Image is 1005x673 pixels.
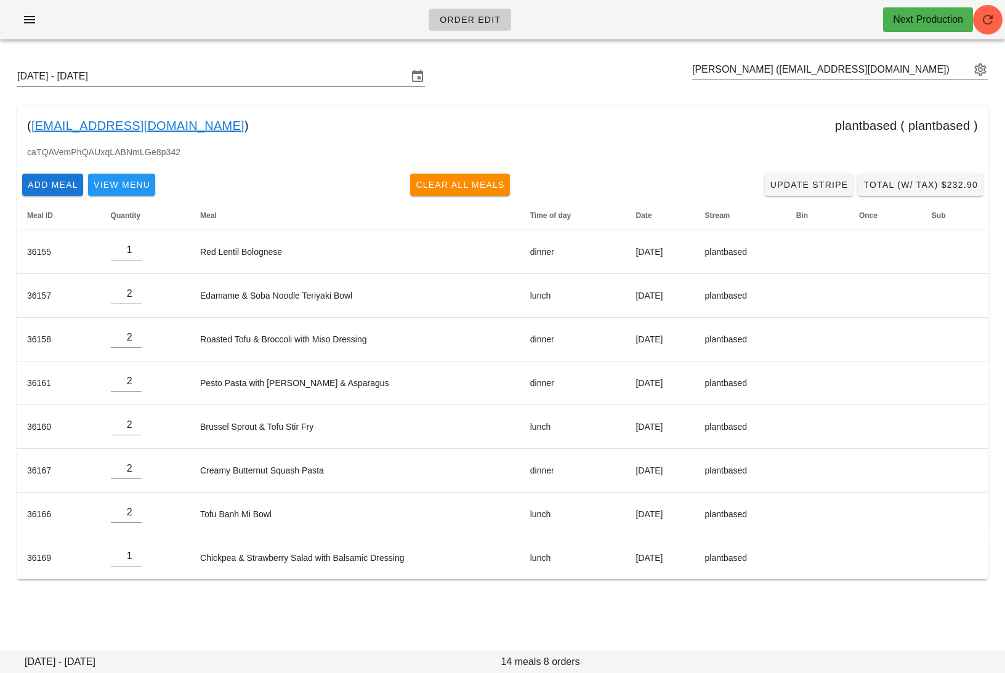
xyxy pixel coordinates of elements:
[695,449,786,493] td: plantbased
[190,405,520,449] td: Brussel Sprout & Tofu Stir Fry
[190,201,520,230] th: Meal: Not sorted. Activate to sort ascending.
[27,211,53,220] span: Meal ID
[190,493,520,536] td: Tofu Banh Mi Bowl
[786,201,849,230] th: Bin: Not sorted. Activate to sort ascending.
[17,106,988,145] div: ( ) plantbased ( plantbased )
[626,405,695,449] td: [DATE]
[922,201,988,230] th: Sub: Not sorted. Activate to sort ascending.
[17,201,101,230] th: Meal ID: Not sorted. Activate to sort ascending.
[190,361,520,405] td: Pesto Pasta with [PERSON_NAME] & Asparagus
[17,405,101,449] td: 36160
[695,536,786,579] td: plantbased
[626,201,695,230] th: Date: Not sorted. Activate to sort ascending.
[626,536,695,579] td: [DATE]
[429,9,511,31] a: Order Edit
[17,536,101,579] td: 36169
[520,230,626,274] td: dinner
[626,361,695,405] td: [DATE]
[520,201,626,230] th: Time of day: Not sorted. Activate to sort ascending.
[858,174,983,196] button: Total (w/ Tax) $232.90
[530,211,571,220] span: Time of day
[695,361,786,405] td: plantbased
[695,201,786,230] th: Stream: Not sorted. Activate to sort ascending.
[520,405,626,449] td: lunch
[770,180,849,190] span: Update Stripe
[190,230,520,274] td: Red Lentil Bolognese
[415,180,505,190] span: Clear All Meals
[520,274,626,318] td: lunch
[101,201,190,230] th: Quantity: Not sorted. Activate to sort ascending.
[200,211,217,220] span: Meal
[695,318,786,361] td: plantbased
[17,449,101,493] td: 36167
[88,174,155,196] button: View Menu
[111,211,141,220] span: Quantity
[93,180,150,190] span: View Menu
[626,493,695,536] td: [DATE]
[17,493,101,536] td: 36166
[849,201,922,230] th: Once: Not sorted. Activate to sort ascending.
[932,211,946,220] span: Sub
[520,361,626,405] td: dinner
[31,116,244,135] a: [EMAIL_ADDRESS][DOMAIN_NAME]
[695,274,786,318] td: plantbased
[859,211,878,220] span: Once
[695,493,786,536] td: plantbased
[17,274,101,318] td: 36157
[520,449,626,493] td: dinner
[695,405,786,449] td: plantbased
[520,493,626,536] td: lunch
[765,174,854,196] a: Update Stripe
[27,180,78,190] span: Add Meal
[626,274,695,318] td: [DATE]
[520,536,626,579] td: lunch
[626,230,695,274] td: [DATE]
[439,15,501,25] span: Order Edit
[22,174,83,196] button: Add Meal
[17,145,988,169] div: caTQAVemPhQAUxqLABNmLGe8p342
[692,60,971,79] input: Search by email or name
[973,62,988,77] button: appended action
[17,361,101,405] td: 36161
[190,449,520,493] td: Creamy Butternut Squash Pasta
[626,318,695,361] td: [DATE]
[796,211,808,220] span: Bin
[410,174,510,196] button: Clear All Meals
[190,274,520,318] td: Edamame & Soba Noodle Teriyaki Bowl
[705,211,730,220] span: Stream
[636,211,652,220] span: Date
[190,536,520,579] td: Chickpea & Strawberry Salad with Balsamic Dressing
[626,449,695,493] td: [DATE]
[893,12,963,27] div: Next Production
[863,180,978,190] span: Total (w/ Tax) $232.90
[17,230,101,274] td: 36155
[190,318,520,361] td: Roasted Tofu & Broccoli with Miso Dressing
[17,318,101,361] td: 36158
[695,230,786,274] td: plantbased
[520,318,626,361] td: dinner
